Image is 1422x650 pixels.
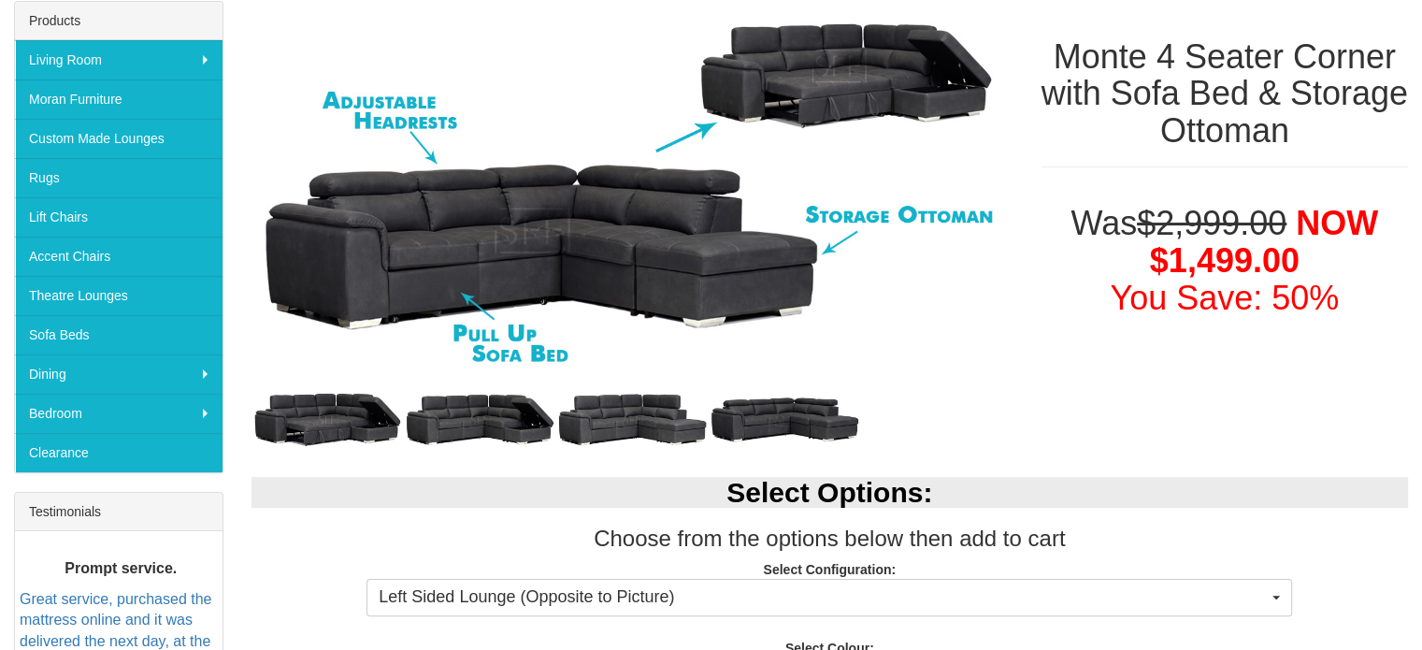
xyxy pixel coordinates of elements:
[65,559,177,575] b: Prompt service.
[251,527,1409,551] h3: Choose from the options below then add to cart
[15,493,223,531] div: Testimonials
[15,2,223,40] div: Products
[379,585,1268,610] span: Left Sided Lounge (Opposite to Picture)
[726,477,932,508] b: Select Options:
[15,237,223,276] a: Accent Chairs
[15,158,223,197] a: Rugs
[1137,204,1286,242] del: $2,999.00
[1041,205,1409,316] h1: Was
[15,40,223,79] a: Living Room
[15,119,223,158] a: Custom Made Lounges
[15,79,223,119] a: Moran Furniture
[1150,204,1378,280] span: NOW $1,499.00
[15,315,223,354] a: Sofa Beds
[15,354,223,394] a: Dining
[15,394,223,433] a: Bedroom
[15,276,223,315] a: Theatre Lounges
[763,562,896,577] strong: Select Configuration:
[1041,38,1409,150] h1: Monte 4 Seater Corner with Sofa Bed & Storage Ottoman
[15,197,223,237] a: Lift Chairs
[15,433,223,472] a: Clearance
[366,579,1292,616] button: Left Sided Lounge (Opposite to Picture)
[1110,279,1339,317] font: You Save: 50%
